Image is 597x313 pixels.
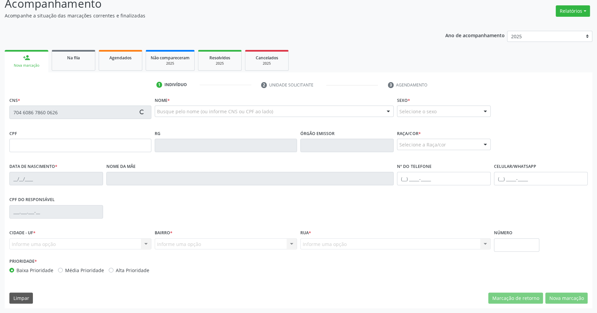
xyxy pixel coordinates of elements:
label: Sexo [397,95,410,106]
label: Data de nascimento [9,162,57,172]
label: Bairro [155,228,172,238]
label: CNS [9,95,20,106]
div: person_add [23,54,30,61]
input: ___.___.___-__ [9,205,103,218]
label: Cidade - UF [9,228,36,238]
label: RG [155,128,160,139]
label: Nome [155,95,170,106]
div: 1 [156,82,162,88]
span: Resolvidos [209,55,230,61]
div: Nova marcação [9,63,44,68]
label: Nº do Telefone [397,162,431,172]
label: Celular/WhatsApp [494,162,536,172]
label: Número [494,228,512,238]
input: __/__/____ [9,172,103,185]
input: (__) _____-_____ [494,172,588,185]
label: Rua [300,228,311,238]
label: Baixa Prioridade [16,267,53,274]
span: Selecione o sexo [399,108,436,115]
div: 2025 [250,61,284,66]
span: Cancelados [256,55,278,61]
label: Média Prioridade [65,267,104,274]
input: (__) _____-_____ [397,172,491,185]
label: CPF do responsável [9,195,55,205]
span: Selecione a Raça/cor [399,141,446,148]
p: Ano de acompanhamento [445,31,505,39]
span: Busque pelo nome (ou informe CNS ou CPF ao lado) [157,108,273,115]
button: Relatórios [556,5,590,17]
button: Marcação de retorno [488,293,543,304]
p: Acompanhe a situação das marcações correntes e finalizadas [5,12,416,19]
label: Alta Prioridade [116,267,149,274]
button: Nova marcação [545,293,588,304]
label: Prioridade [9,256,37,267]
label: Nome da mãe [106,162,136,172]
label: CPF [9,128,17,139]
div: 2025 [203,61,237,66]
span: Na fila [67,55,80,61]
span: Não compareceram [151,55,190,61]
div: Indivíduo [164,82,187,88]
div: 2025 [151,61,190,66]
span: Agendados [109,55,132,61]
label: Raça/cor [397,128,420,139]
label: Órgão emissor [300,128,335,139]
